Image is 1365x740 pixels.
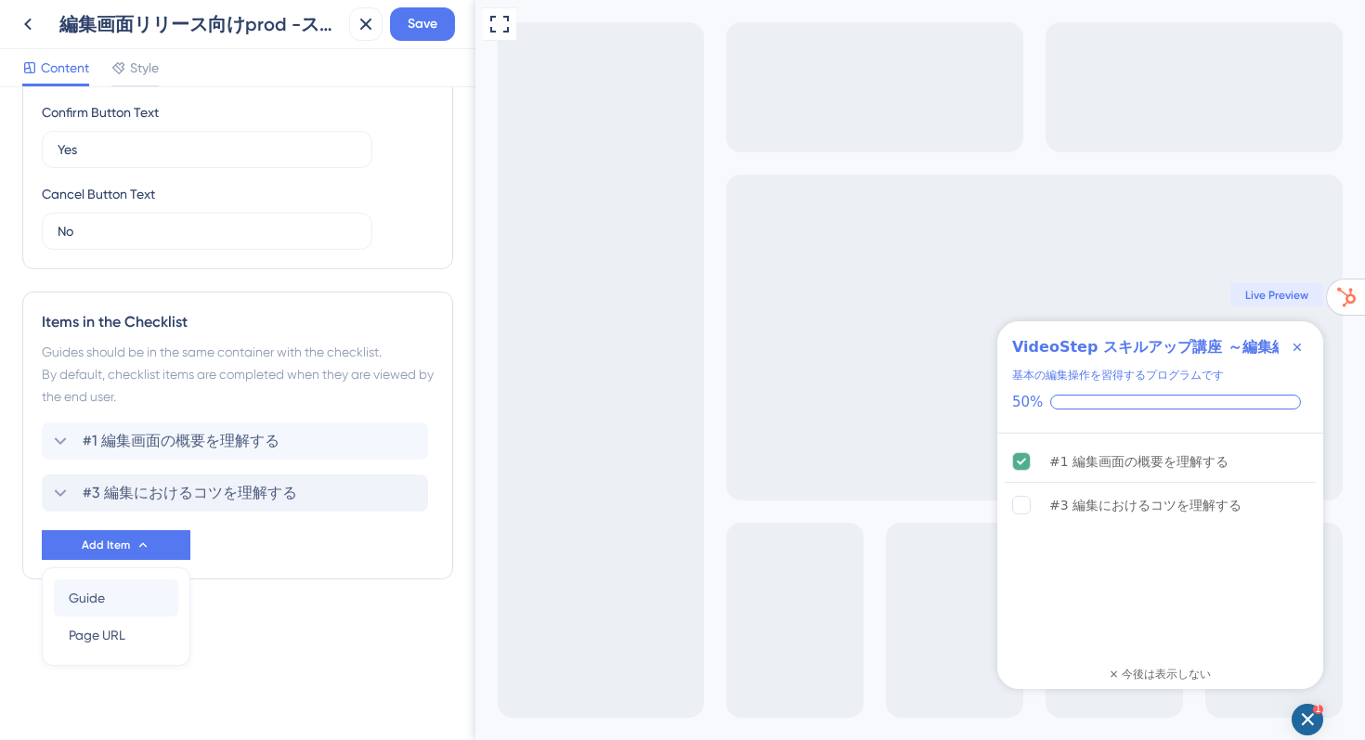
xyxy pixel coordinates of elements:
[42,101,159,123] div: Confirm Button Text
[537,394,833,410] div: Checklist progress: 50%
[408,13,437,35] span: Save
[634,667,736,682] div: × 今後は表示しない
[42,530,190,560] button: Add Item
[574,494,766,516] div: #3 編集におけるコツを理解する
[816,704,848,735] div: Open Checklist, remaining modules: 1
[770,288,833,303] span: Live Preview
[42,183,155,205] div: Cancel Button Text
[83,482,297,504] span: #3 編集におけるコツを理解する
[522,321,848,689] div: Checklist Container
[42,341,434,408] div: Guides should be in the same container with the checklist. By default, checklist items are comple...
[54,617,178,654] button: Page URL
[537,336,826,358] div: VideoStep スキルアップ講座 ～編集編～
[537,366,748,384] div: 基本の編集操作を習得するプログラムです
[54,579,178,617] button: Guide
[59,11,342,37] div: 編集画面リリース向けprod -スキルアップ講座 ～編集編～
[574,450,753,473] div: #1 編集画面の概要を理解する
[42,311,434,333] div: Items in the Checklist
[529,441,840,483] div: #1 編集画面の概要を理解する is complete.
[522,434,848,655] div: Checklist items
[82,538,130,552] span: Add Item
[390,7,455,41] button: Save
[537,394,567,410] div: 50%
[838,705,847,714] div: 1
[69,624,125,646] span: Page URL
[529,485,840,526] div: #3 編集におけるコツを理解する is incomplete.
[69,587,105,609] span: Guide
[83,430,279,452] span: #1 編集画面の概要を理解する
[811,336,833,358] div: Close Checklist
[130,57,159,79] span: Style
[41,57,89,79] span: Content
[58,139,357,160] input: Type the value
[58,221,357,241] input: Type the value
